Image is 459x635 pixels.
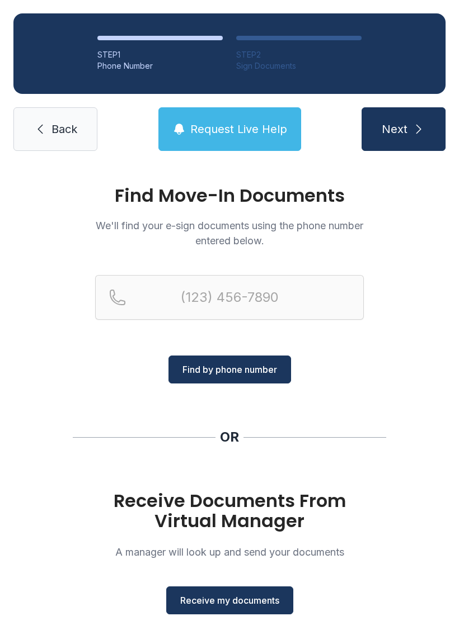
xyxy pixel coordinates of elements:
[236,60,362,72] div: Sign Documents
[236,49,362,60] div: STEP 2
[190,121,287,137] span: Request Live Help
[382,121,408,137] span: Next
[51,121,77,137] span: Back
[182,363,277,376] span: Find by phone number
[95,491,364,531] h1: Receive Documents From Virtual Manager
[97,49,223,60] div: STEP 1
[95,544,364,560] p: A manager will look up and send your documents
[220,428,239,446] div: OR
[180,594,279,607] span: Receive my documents
[95,275,364,320] input: Reservation phone number
[95,187,364,205] h1: Find Move-In Documents
[95,218,364,248] p: We'll find your e-sign documents using the phone number entered below.
[97,60,223,72] div: Phone Number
